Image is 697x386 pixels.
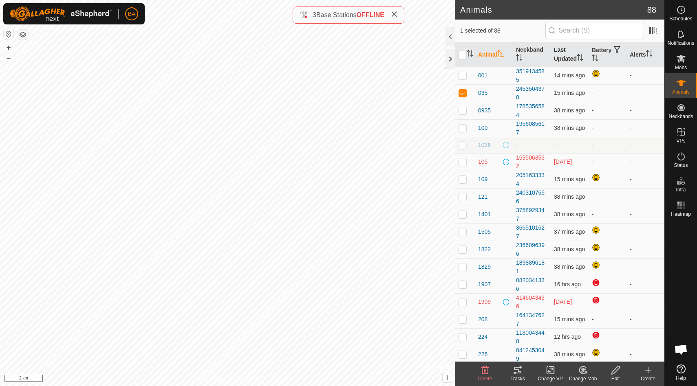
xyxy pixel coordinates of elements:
span: 100 [478,124,487,132]
td: - [626,276,664,293]
td: - [626,153,664,171]
p-sorticon: Activate to sort [516,55,523,62]
div: 2051633334 [516,171,547,188]
div: 3758929347 [516,206,547,223]
span: 0935 [478,106,491,115]
span: Animals [672,90,690,94]
td: - [626,258,664,276]
td: - [626,311,664,328]
span: Help [676,376,686,381]
th: Last Updated [551,42,589,67]
span: 1822 [478,245,491,254]
button: Reset Map [4,29,13,39]
span: BA [128,10,136,18]
div: 2366096396 [516,241,547,258]
td: - [589,84,626,102]
a: Help [665,361,697,384]
div: Change Mob [567,375,599,382]
span: Schedules [669,16,692,21]
a: Privacy Policy [195,375,226,383]
td: - [589,119,626,137]
td: - [626,84,664,102]
span: 13 Oct 2025, 8:18 am [554,211,585,217]
p-sorticon: Activate to sort [646,51,653,58]
button: Map Layers [18,30,28,39]
td: - [589,153,626,171]
div: Edit [599,375,632,382]
th: Animal [475,42,513,67]
div: 0820341336 [516,276,547,293]
td: - [626,188,664,206]
span: 13 Oct 2025, 8:19 am [554,246,585,252]
p-sorticon: Activate to sort [592,56,598,62]
div: 3665101627 [516,224,547,241]
span: 23 Sept 2025, 12:20 am [554,298,572,305]
td: - [626,102,664,119]
span: 13 Oct 2025, 8:19 am [554,107,585,114]
td: - [626,293,664,311]
span: - [554,142,556,148]
div: 1641347627 [516,311,547,328]
span: Neckbands [668,114,693,119]
td: - [626,241,664,258]
div: 4146043436 [516,294,547,311]
span: 1907 [478,280,491,289]
span: VPs [676,138,685,143]
span: 13 Oct 2025, 8:20 am [554,228,585,235]
h2: Animals [460,5,647,15]
span: Status [674,163,688,168]
td: - [589,206,626,223]
th: Neckband [513,42,551,67]
div: 1130043448 [516,329,547,346]
span: 13 Oct 2025, 8:19 am [554,125,585,131]
div: 1635063532 [516,154,547,171]
span: 13 Oct 2025, 8:18 am [554,193,585,200]
span: 13 Oct 2025, 8:19 am [554,263,585,270]
div: Open chat [669,337,693,362]
span: 1 selected of 88 [460,26,545,35]
span: OFFLINE [357,11,384,18]
span: 13 Oct 2025, 8:42 am [554,176,585,182]
p-sorticon: Activate to sort [497,51,504,58]
td: - [626,171,664,188]
div: 0412453049 [516,346,547,363]
span: 1036 [478,141,491,149]
input: Search (S) [545,22,644,39]
span: 88 [647,4,656,16]
a: Contact Us [236,375,260,383]
span: 1829 [478,263,491,271]
img: Gallagher Logo [10,7,112,21]
td: - [589,188,626,206]
span: 13 Oct 2025, 8:42 am [554,316,585,322]
td: - [626,223,664,241]
span: 11 Oct 2025, 1:18 pm [554,158,572,165]
span: Mobs [675,65,687,70]
span: 224 [478,333,487,341]
span: 13 Oct 2025, 8:42 am [554,90,585,96]
span: Notifications [668,41,694,46]
span: 105 [478,158,487,166]
span: 001 [478,71,487,80]
span: Heatmap [671,212,691,217]
td: - [589,102,626,119]
button: i [443,373,452,382]
div: 1898896181 [516,259,547,276]
span: 12 Oct 2025, 4:19 pm [554,281,581,287]
div: - [516,141,547,149]
span: 12 Oct 2025, 8:20 pm [554,333,581,340]
td: - [626,119,664,137]
td: - [626,328,664,346]
span: 226 [478,350,487,359]
div: Change VP [534,375,567,382]
td: - [626,346,664,363]
span: 3 [313,11,316,18]
div: Create [632,375,664,382]
td: - [626,137,664,153]
button: + [4,43,13,53]
span: 121 [478,193,487,201]
th: Battery [589,42,626,67]
span: 035 [478,89,487,97]
td: - [589,311,626,328]
span: Base Stations [316,11,357,18]
span: Delete [478,376,492,382]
